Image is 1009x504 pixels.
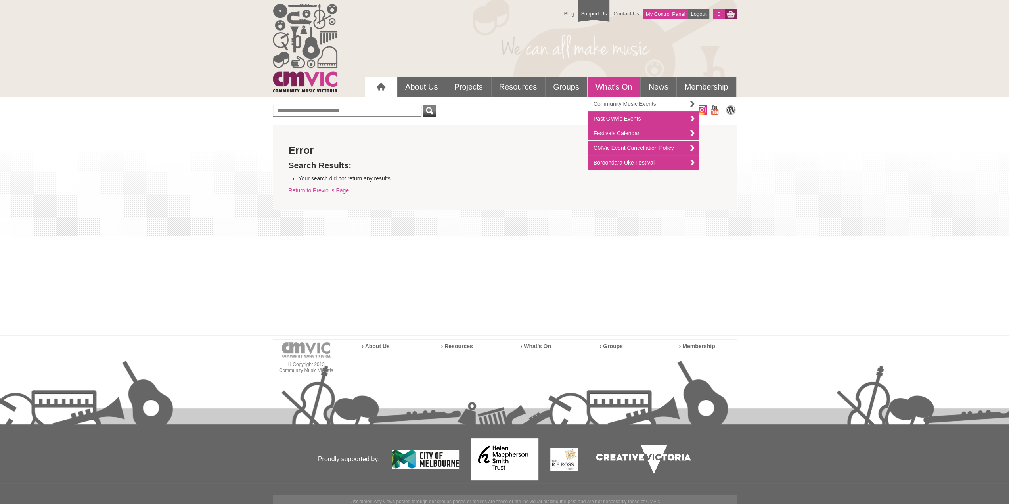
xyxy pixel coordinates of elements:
[491,77,545,97] a: Resources
[289,144,721,156] h2: Error
[676,77,736,97] a: Membership
[397,77,446,97] a: About Us
[273,425,380,493] p: Proudly supported by:
[560,7,578,21] a: Blog
[273,4,337,92] img: cmvic_logo.png
[643,9,688,19] a: My Control Panel
[640,77,676,97] a: News
[713,9,724,19] a: 0
[289,187,349,194] a: Return to Previous Page
[299,174,731,182] li: Your search did not return any results.
[282,342,331,358] img: cmvic-logo-footer.png
[600,343,623,349] a: › Groups
[609,7,643,21] a: Contact Us
[521,343,551,349] a: › What’s On
[588,97,699,111] a: Community Music Events
[588,126,699,141] a: Festivals Calendar
[441,343,473,349] a: › Resources
[273,362,340,374] p: © Copyright 2013 Community Music Victoria
[588,111,699,126] a: Past CMVic Events
[697,105,707,115] img: icon-instagram.png
[471,438,538,480] img: Helen Macpherson Smith Trust
[446,77,490,97] a: Projects
[289,160,721,171] h3: Search Results:
[362,343,390,349] a: › About Us
[590,439,697,480] img: Creative Victoria Logo
[725,105,737,115] img: CMVic Blog
[679,343,715,349] a: › Membership
[688,9,709,19] a: Logout
[588,141,699,155] a: CMVic Event Cancellation Policy
[588,155,699,170] a: Boroondara Uke Festival
[588,77,640,97] a: What's On
[392,450,459,468] img: City of Melbourne
[550,448,578,471] img: The Re Ross Trust
[545,77,587,97] a: Groups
